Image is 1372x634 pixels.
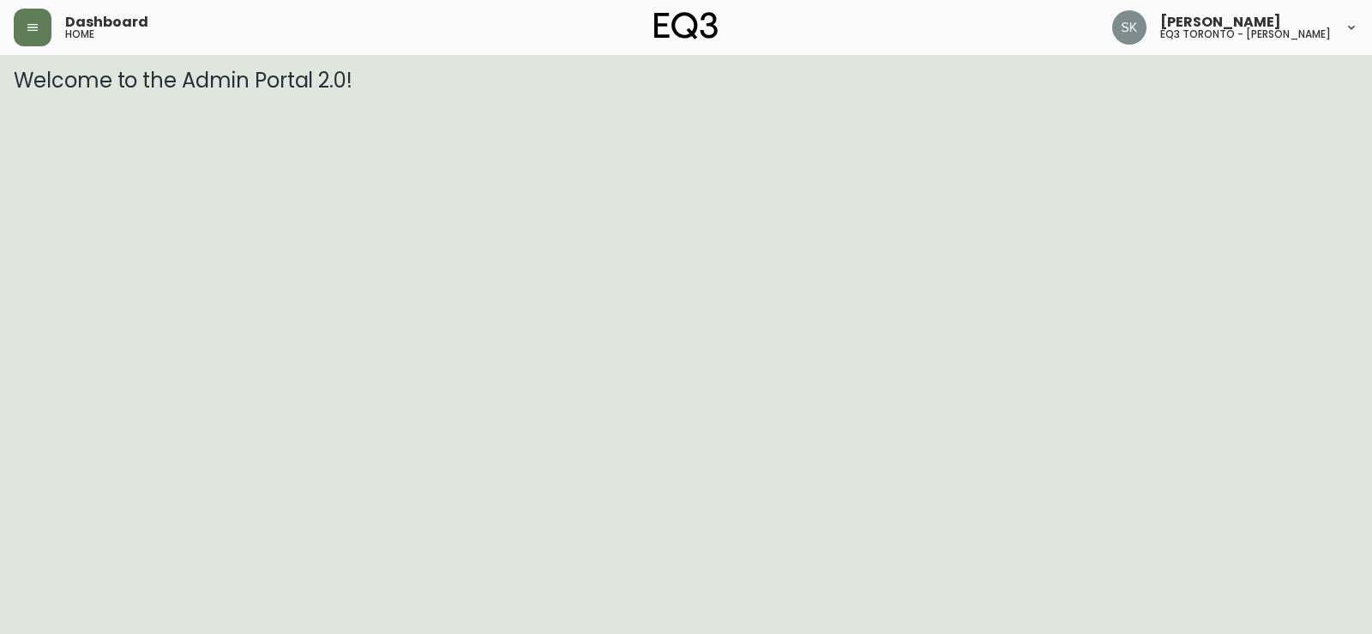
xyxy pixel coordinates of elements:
h5: home [65,29,94,39]
h5: eq3 toronto - [PERSON_NAME] [1160,29,1331,39]
img: logo [654,12,718,39]
span: [PERSON_NAME] [1160,15,1281,29]
h3: Welcome to the Admin Portal 2.0! [14,69,1358,93]
img: 2f4b246f1aa1d14c63ff9b0999072a8a [1112,10,1146,45]
span: Dashboard [65,15,148,29]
